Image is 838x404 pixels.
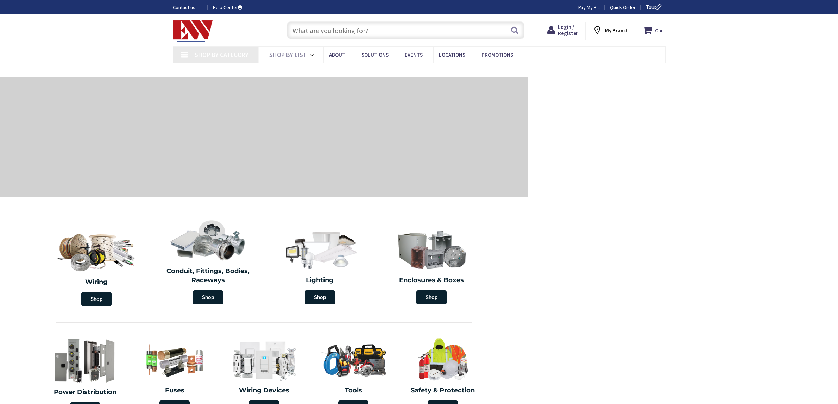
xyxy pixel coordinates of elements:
[481,51,513,58] span: Promotions
[361,51,389,58] span: Solutions
[592,24,629,37] div: My Branch
[643,24,666,37] a: Cart
[605,27,629,34] strong: My Branch
[225,386,303,395] h2: Wiring Devices
[269,51,307,59] span: Shop By List
[213,4,242,11] a: Help Center
[558,24,578,37] span: Login / Register
[405,51,423,58] span: Events
[173,20,213,42] img: Electrical Wholesalers, Inc.
[193,290,223,304] span: Shop
[44,278,149,287] h2: Wiring
[135,386,214,395] h2: Fuses
[195,51,248,59] span: Shop By Category
[655,24,666,37] strong: Cart
[381,276,483,285] h2: Enclosures & Boxes
[610,4,636,11] a: Quick Order
[416,290,447,304] span: Shop
[646,4,664,11] span: Tour
[158,267,259,285] h2: Conduit, Fittings, Bodies, Raceways
[266,225,374,308] a: Lighting Shop
[44,388,126,397] h2: Power Distribution
[547,24,578,37] a: Login / Register
[314,386,393,395] h2: Tools
[578,4,600,11] a: Pay My Bill
[329,51,345,58] span: About
[403,386,482,395] h2: Safety & Protection
[378,225,486,308] a: Enclosures & Boxes Shop
[305,290,335,304] span: Shop
[439,51,465,58] span: Locations
[287,21,524,39] input: What are you looking for?
[173,4,202,11] a: Contact us
[269,276,371,285] h2: Lighting
[40,225,152,310] a: Wiring Shop
[81,292,112,306] span: Shop
[154,216,263,308] a: Conduit, Fittings, Bodies, Raceways Shop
